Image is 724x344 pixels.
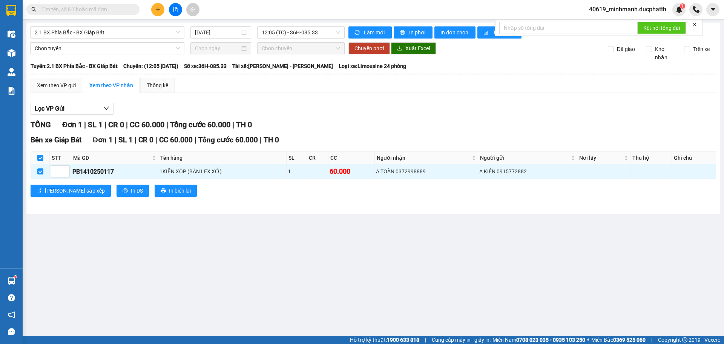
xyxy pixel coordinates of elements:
span: SL 1 [88,120,103,129]
div: A TOÀN 0372998889 [376,167,477,176]
span: | [155,136,157,144]
div: Thống kê [147,81,168,89]
span: message [8,328,15,335]
span: Miền Nam [492,336,585,344]
span: | [135,136,137,144]
span: printer [400,30,406,36]
span: Người gửi [480,154,569,162]
input: Tìm tên, số ĐT hoặc mã đơn [41,5,130,14]
span: SL 1 [118,136,133,144]
div: Xem theo VP gửi [37,81,76,89]
strong: 0369 525 060 [613,337,646,343]
span: [PERSON_NAME] sắp xếp [45,187,105,195]
span: Trên xe [690,45,713,53]
span: plus [155,7,161,12]
input: Nhập số tổng đài [499,22,631,34]
input: 14/10/2025 [195,28,240,37]
button: printerIn DS [117,185,149,197]
button: aim [186,3,199,16]
span: TỔNG [31,120,51,129]
span: Hỗ trợ kỹ thuật: [350,336,419,344]
span: In đơn chọn [440,28,469,37]
span: Chọn chuyến [262,43,340,54]
span: Loại xe: Limousine 24 phòng [339,62,406,70]
span: copyright [682,337,687,342]
span: | [260,136,262,144]
b: Tuyến: 2.1 BX Phía Bắc - BX Giáp Bát [31,63,118,69]
span: Mã GD [73,154,150,162]
span: In phơi [409,28,426,37]
img: warehouse-icon [8,277,15,285]
span: bar-chart [483,30,490,36]
td: PB1410250117 [71,164,158,179]
button: syncLàm mới [348,26,392,39]
span: search [31,7,37,12]
span: Kho nhận [652,45,678,62]
div: A KIÊN 0915772882 [479,167,576,176]
img: warehouse-icon [8,30,15,38]
th: Ghi chú [672,152,716,164]
span: down [103,105,109,111]
span: Bến xe Giáp Bát [31,136,81,144]
button: Kết nối tổng đài [637,22,686,34]
span: CR 0 [108,120,124,129]
span: notification [8,311,15,318]
th: STT [50,152,71,164]
th: Thu hộ [630,152,672,164]
button: file-add [169,3,182,16]
img: warehouse-icon [8,68,15,76]
span: ⚪️ [587,338,589,341]
span: Miền Bắc [591,336,646,344]
button: downloadXuất Excel [391,42,436,54]
strong: 1900 633 818 [387,337,419,343]
button: sort-ascending[PERSON_NAME] sắp xếp [31,185,111,197]
button: plus [151,3,164,16]
button: bar-chartThống kê [477,26,522,39]
button: In đơn chọn [434,26,476,39]
span: Đã giao [614,45,638,53]
button: caret-down [706,3,719,16]
span: TH 0 [236,120,252,129]
span: Tổng cước 60.000 [170,120,230,129]
span: close [692,22,697,27]
span: Xuất Excel [405,44,430,52]
span: Làm mới [364,28,386,37]
button: Chuyển phơi [348,42,390,54]
div: PB1410250117 [72,167,157,176]
span: Số xe: 36H-085.33 [184,62,227,70]
span: | [166,120,168,129]
span: CC 60.000 [130,120,164,129]
div: 1KIỆN XỐP (BÀN LEX XỞ) [160,167,285,176]
th: CC [328,152,375,164]
span: download [397,46,402,52]
span: 40619_minhmanh.ducphatth [583,5,672,14]
sup: 1 [14,276,17,278]
button: printerIn biên lai [155,185,197,197]
span: Kết nối tổng đài [643,24,680,32]
span: file-add [173,7,178,12]
span: TH 0 [264,136,279,144]
span: Cung cấp máy in - giấy in: [432,336,491,344]
th: SL [287,152,307,164]
span: Lọc VP Gửi [35,104,64,113]
span: | [84,120,86,129]
span: CR 0 [138,136,153,144]
span: Tài xế: [PERSON_NAME] - [PERSON_NAME] [232,62,333,70]
span: aim [190,7,195,12]
div: 1 [288,167,305,176]
img: logo-vxr [6,5,16,16]
span: | [425,336,426,344]
span: Tổng cước 60.000 [198,136,258,144]
span: Đơn 1 [62,120,82,129]
span: sync [354,30,361,36]
button: Lọc VP Gửi [31,103,114,115]
th: Tên hàng [158,152,287,164]
span: sort-ascending [37,188,42,194]
span: Người nhận [377,154,471,162]
input: Chọn ngày [195,44,240,52]
img: icon-new-feature [676,6,683,13]
strong: 0708 023 035 - 0935 103 250 [516,337,585,343]
div: 60.000 [330,166,373,177]
span: In DS [131,187,143,195]
span: 12:05 (TC) - 36H-085.33 [262,27,340,38]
